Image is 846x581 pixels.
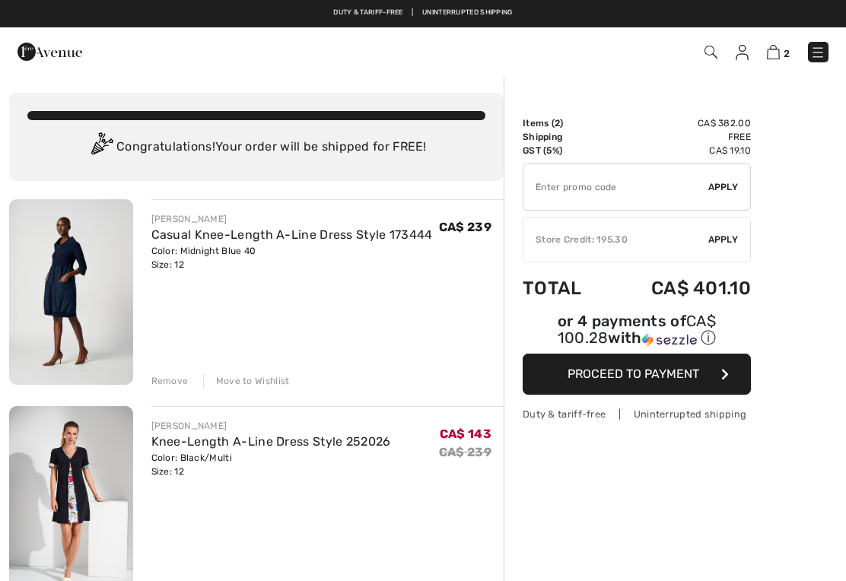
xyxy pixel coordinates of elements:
[523,116,608,130] td: Items ( )
[17,43,82,58] a: 1ère Avenue
[9,199,133,385] img: Casual Knee-Length A-Line Dress Style 173444
[151,212,433,226] div: [PERSON_NAME]
[440,427,491,441] span: CA$ 143
[767,45,780,59] img: Shopping Bag
[608,262,752,314] td: CA$ 401.10
[86,132,116,163] img: Congratulation2.svg
[523,144,608,157] td: GST (5%)
[642,333,697,347] img: Sezzle
[27,132,485,163] div: Congratulations! Your order will be shipped for FREE!
[558,312,716,347] span: CA$ 100.28
[708,180,739,194] span: Apply
[439,445,491,459] s: CA$ 239
[568,367,699,381] span: Proceed to Payment
[523,407,751,421] div: Duty & tariff-free | Uninterrupted shipping
[151,419,391,433] div: [PERSON_NAME]
[708,233,739,246] span: Apply
[523,233,708,246] div: Store Credit: 195.30
[704,46,717,59] img: Search
[523,314,751,354] div: or 4 payments ofCA$ 100.28withSezzle Click to learn more about Sezzle
[555,118,560,129] span: 2
[439,220,491,234] span: CA$ 239
[151,227,433,242] a: Casual Knee-Length A-Line Dress Style 173444
[608,130,752,144] td: Free
[523,262,608,314] td: Total
[736,45,749,60] img: My Info
[203,374,290,388] div: Move to Wishlist
[151,244,433,271] div: Color: Midnight Blue 40 Size: 12
[784,48,790,59] span: 2
[608,144,752,157] td: CA$ 19.10
[810,45,825,60] img: Menu
[151,451,391,478] div: Color: Black/Multi Size: 12
[523,314,751,348] div: or 4 payments of with
[151,374,189,388] div: Remove
[523,164,708,210] input: Promo code
[608,116,752,130] td: CA$ 382.00
[151,434,391,449] a: Knee-Length A-Line Dress Style 252026
[523,130,608,144] td: Shipping
[523,354,751,395] button: Proceed to Payment
[767,43,790,61] a: 2
[17,37,82,67] img: 1ère Avenue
